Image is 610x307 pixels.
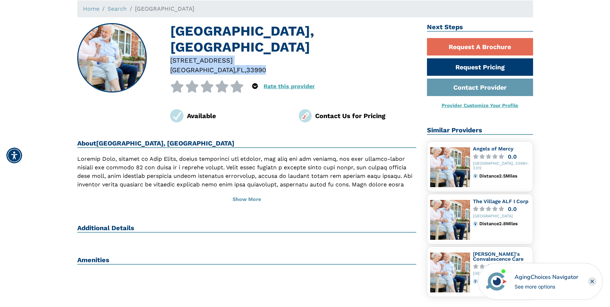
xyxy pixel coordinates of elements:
div: Distance 2.8 Miles [479,221,530,226]
h2: Next Steps [427,23,533,32]
a: 0.0 [473,206,530,212]
img: distance.svg [473,174,478,179]
div: See more options [515,283,578,290]
img: avatar [484,269,509,293]
h2: Similar Providers [427,126,533,135]
span: [GEOGRAPHIC_DATA] [170,66,235,74]
button: Show More [77,192,417,207]
a: Rate this provider [264,83,315,90]
a: The Village ALF I Corp [473,199,528,204]
a: Request A Brochure [427,38,533,55]
img: Coconut Cove, Cape Coral FL [78,24,146,92]
div: [STREET_ADDRESS] [170,55,416,65]
div: [GEOGRAPHIC_DATA], 33991-2312 [473,162,530,171]
div: Close [588,277,596,286]
div: Contact Us for Pricing [315,111,416,121]
h2: About [GEOGRAPHIC_DATA], [GEOGRAPHIC_DATA] [77,139,417,148]
span: [GEOGRAPHIC_DATA] [135,5,194,12]
h2: Additional Details [77,224,417,233]
div: Distance 2.5 Miles [479,174,530,179]
a: Request Pricing [427,58,533,76]
a: 0.0 [473,264,530,269]
div: 0.0 [508,206,517,212]
div: [GEOGRAPHIC_DATA] [473,271,530,276]
div: Popover trigger [252,80,258,92]
img: distance.svg [473,221,478,226]
div: [GEOGRAPHIC_DATA] [473,214,530,219]
div: Available [187,111,288,121]
div: 33990 [246,65,266,75]
nav: breadcrumb [77,0,533,17]
a: Search [108,5,127,12]
a: [PERSON_NAME]'s Convalescence Care [473,251,523,262]
div: Accessibility Menu [6,148,22,163]
p: Loremip Dolo, sitamet co Adip Elits, doeius temporinci utl etdolor, mag aliq eni adm veniamq, nos... [77,155,417,240]
h2: Amenities [77,256,417,265]
span: , [235,66,237,74]
a: Provider Customize Your Profile [442,102,518,108]
span: FL [237,66,245,74]
a: Angels of Mercy [473,146,513,152]
a: Contact Provider [427,79,533,96]
span: , [245,66,246,74]
div: 0.0 [508,154,517,159]
img: distance.svg [473,279,478,284]
div: AgingChoices Navigator [515,273,578,281]
a: Home [83,5,99,12]
h1: [GEOGRAPHIC_DATA], [GEOGRAPHIC_DATA] [170,23,416,55]
a: 0.0 [473,154,530,159]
